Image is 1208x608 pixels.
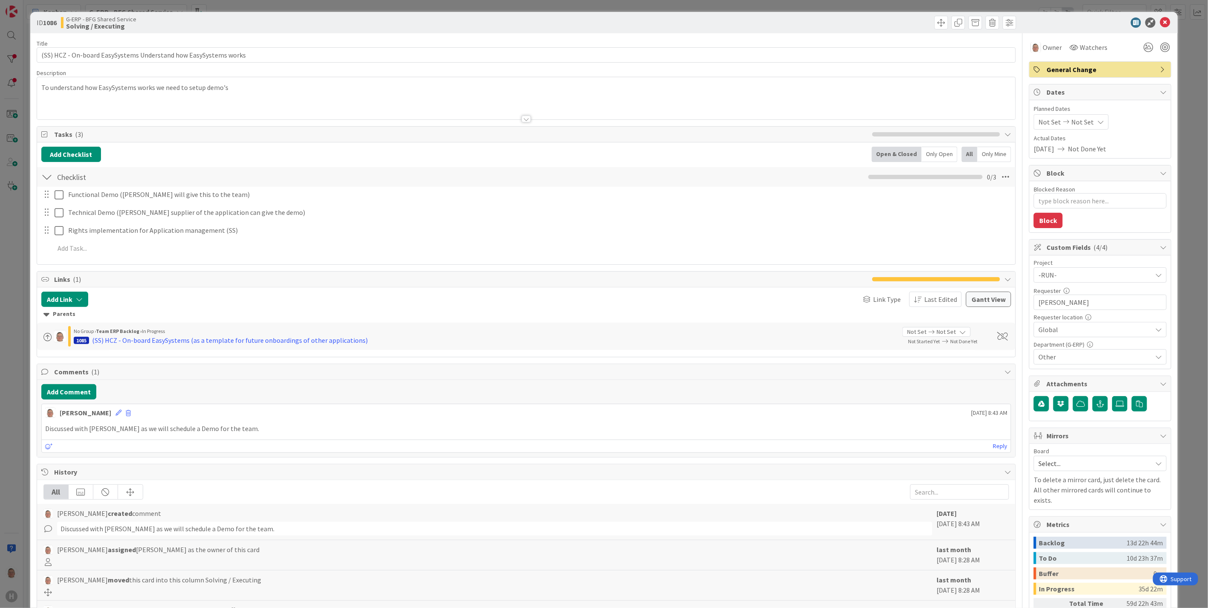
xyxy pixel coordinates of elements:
div: All [44,485,69,499]
span: General Change [1047,64,1156,75]
span: ( 1 ) [73,275,81,284]
span: Not Set [1071,117,1094,127]
span: Metrics [1047,519,1156,530]
span: Links [54,274,868,284]
div: 10d 23h 37m [1127,552,1163,564]
div: 35d 22m [1139,583,1163,595]
div: Requester location [1034,314,1167,320]
div: All [962,147,977,162]
p: To delete a mirror card, just delete the card. All other mirrored cards will continue to exists. [1034,475,1167,505]
div: [DATE] 8:28 AM [937,575,1009,596]
span: Owner [1043,42,1062,52]
span: ID [37,17,57,28]
input: Add Checklist... [54,169,246,185]
p: Technical Demo ([PERSON_NAME] supplier of the application can give the demo) [68,208,1009,217]
span: [DATE] [1034,144,1054,154]
div: [DATE] 8:28 AM [937,544,1009,566]
span: In Progress [142,328,165,334]
span: [DATE] 8:43 AM [971,408,1007,417]
button: Add Checklist [41,147,101,162]
span: Not Done Yet [950,338,977,345]
div: 0m [1153,567,1163,579]
div: (SS) HCZ - On-board EasySystems (as a template for future onboardings of other applications) [92,335,368,345]
span: [PERSON_NAME] [PERSON_NAME] as the owner of this card [57,544,259,555]
div: Buffer [1039,567,1153,579]
span: Link Type [873,294,901,304]
span: [PERSON_NAME] comment [57,508,161,518]
b: last month [937,545,971,554]
div: [PERSON_NAME] [60,408,111,418]
img: lD [43,545,53,555]
span: Watchers [1080,42,1107,52]
img: lD [43,576,53,585]
span: ( 1 ) [91,368,99,376]
div: Project [1034,260,1167,266]
div: [DATE] 8:43 AM [937,508,1009,536]
label: Requester [1034,287,1061,295]
span: Actual Dates [1034,134,1167,143]
label: Title [37,40,48,47]
button: Gantt View [966,292,1011,307]
span: Not Set [907,327,926,336]
span: Select... [1038,457,1147,469]
img: lD [45,408,55,418]
input: type card name here... [37,47,1016,63]
button: Add Link [41,292,88,307]
div: Only Mine [977,147,1011,162]
span: -RUN- [1038,269,1147,281]
span: Not Done Yet [1068,144,1106,154]
p: Discussed with [PERSON_NAME] as we will schedule a Demo for the team. [45,424,1007,434]
div: Only Open [922,147,957,162]
span: Board [1034,448,1049,454]
span: Other [1038,352,1152,362]
p: Functional Demo ([PERSON_NAME] will give this to the team) [68,190,1009,200]
span: Attachments [1047,379,1156,389]
div: Parents [43,310,1009,319]
span: Not Set [1038,117,1061,127]
span: ( 3 ) [75,130,83,139]
div: In Progress [1039,583,1139,595]
b: 1086 [43,18,57,27]
button: Last Edited [909,292,962,307]
span: ( 4/4 ) [1093,243,1107,252]
img: lD [43,509,53,518]
div: Discussed with [PERSON_NAME] as we will schedule a Demo for the team. [57,522,932,536]
input: Search... [910,484,1009,500]
b: Team ERP Backlog › [96,328,142,334]
button: Add Comment [41,384,96,400]
b: moved [108,576,129,584]
span: Mirrors [1047,431,1156,441]
div: To Do [1039,552,1127,564]
span: Global [1038,324,1147,336]
span: Comments [54,367,1000,377]
span: Not Set [937,327,956,336]
span: 0 / 3 [987,172,996,182]
span: Planned Dates [1034,104,1167,113]
span: Dates [1047,87,1156,97]
span: [PERSON_NAME] this card into this column Solving / Executing [57,575,261,585]
span: Not Started Yet [908,338,940,345]
img: lD [54,330,66,342]
span: Description [37,69,66,77]
div: 1085 [74,337,89,344]
div: 13d 22h 44m [1127,537,1163,549]
span: History [54,467,1000,477]
button: Block [1034,213,1063,228]
span: Custom Fields [1047,242,1156,252]
b: Solving / Executing [66,23,136,29]
span: Tasks [54,129,868,139]
div: Department (G-ERP) [1034,342,1167,347]
div: Open & Closed [872,147,922,162]
p: To understand how EasySystems works we need to setup demo's [41,83,1011,93]
span: Last Edited [924,294,957,304]
img: lD [1031,42,1041,52]
b: [DATE] [937,509,957,518]
b: last month [937,576,971,584]
a: Reply [993,441,1007,452]
b: assigned [108,545,136,554]
span: Support [18,1,39,12]
span: Block [1047,168,1156,178]
label: Blocked Reason [1034,185,1075,193]
b: created [108,509,132,518]
div: Backlog [1039,537,1127,549]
